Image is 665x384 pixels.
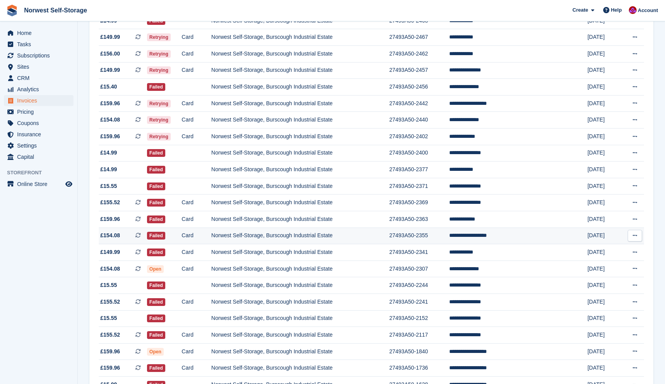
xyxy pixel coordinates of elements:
td: 27493A50-2457 [389,62,449,79]
td: [DATE] [588,162,620,178]
span: Insurance [17,129,64,140]
span: £15.55 [100,314,117,322]
td: [DATE] [588,145,620,162]
td: [DATE] [588,310,620,327]
td: Norwest Self-Storage, Burscough Industrial Estate [211,46,389,63]
td: Card [182,112,211,129]
span: Failed [147,83,165,91]
td: Norwest Self-Storage, Burscough Industrial Estate [211,62,389,79]
span: Online Store [17,179,64,189]
span: Retrying [147,33,171,41]
span: Capital [17,151,64,162]
span: Tasks [17,39,64,50]
span: Help [611,6,622,14]
td: [DATE] [588,360,620,377]
span: £149.99 [100,66,120,74]
td: [DATE] [588,195,620,211]
span: £149.99 [100,33,120,41]
span: £155.52 [100,331,120,339]
a: menu [4,28,73,38]
td: 27493A50-2467 [389,29,449,46]
td: Norwest Self-Storage, Burscough Industrial Estate [211,178,389,195]
span: £159.96 [100,364,120,372]
td: [DATE] [588,277,620,294]
td: Norwest Self-Storage, Burscough Industrial Estate [211,261,389,277]
td: Card [182,29,211,46]
td: [DATE] [588,178,620,195]
td: 27493A50-2241 [389,294,449,310]
td: 27493A50-2307 [389,261,449,277]
a: Norwest Self-Storage [21,4,90,17]
td: [DATE] [588,46,620,63]
span: Failed [147,281,165,289]
img: stora-icon-8386f47178a22dfd0bd8f6a31ec36ba5ce8667c1dd55bd0f319d3a0aa187defe.svg [6,5,18,16]
td: Norwest Self-Storage, Burscough Industrial Estate [211,129,389,145]
td: Norwest Self-Storage, Burscough Industrial Estate [211,112,389,129]
td: Norwest Self-Storage, Burscough Industrial Estate [211,95,389,112]
span: Home [17,28,64,38]
span: Failed [147,248,165,256]
td: [DATE] [588,62,620,79]
a: menu [4,84,73,95]
td: 27493A50-2462 [389,46,449,63]
span: £159.96 [100,132,120,141]
span: £159.96 [100,215,120,223]
td: Card [182,294,211,310]
span: Failed [147,182,165,190]
td: Norwest Self-Storage, Burscough Industrial Estate [211,211,389,228]
td: Card [182,46,211,63]
a: menu [4,118,73,129]
td: 27493A50-1840 [389,343,449,360]
span: £154.08 [100,265,120,273]
span: £15.55 [100,182,117,190]
td: Card [182,195,211,211]
span: Settings [17,140,64,151]
a: menu [4,73,73,83]
span: £155.52 [100,298,120,306]
span: Analytics [17,84,64,95]
td: 27493A50-1736 [389,360,449,377]
td: [DATE] [588,294,620,310]
td: 27493A50-2400 [389,145,449,162]
a: menu [4,61,73,72]
td: [DATE] [588,129,620,145]
span: Failed [147,166,165,174]
span: Retrying [147,100,171,108]
td: Norwest Self-Storage, Burscough Industrial Estate [211,195,389,211]
span: Coupons [17,118,64,129]
td: 27493A50-2442 [389,95,449,112]
td: [DATE] [588,343,620,360]
td: [DATE] [588,327,620,344]
td: 27493A50-2440 [389,112,449,129]
span: Open [147,265,164,273]
td: Card [182,211,211,228]
td: Norwest Self-Storage, Burscough Industrial Estate [211,228,389,244]
span: £149.99 [100,248,120,256]
td: 27493A50-2371 [389,178,449,195]
td: 27493A50-2244 [389,277,449,294]
span: Retrying [147,133,171,141]
span: £15.40 [100,83,117,91]
a: menu [4,50,73,61]
a: menu [4,95,73,106]
td: [DATE] [588,79,620,96]
td: 27493A50-2152 [389,310,449,327]
span: Pricing [17,106,64,117]
span: £15.55 [100,281,117,289]
a: menu [4,39,73,50]
span: £155.52 [100,198,120,207]
td: Card [182,95,211,112]
span: Failed [147,232,165,240]
td: [DATE] [588,29,620,46]
span: Retrying [147,116,171,124]
span: Subscriptions [17,50,64,61]
td: Card [182,261,211,277]
td: 27493A50-2117 [389,327,449,344]
span: £159.96 [100,99,120,108]
td: Norwest Self-Storage, Burscough Industrial Estate [211,162,389,178]
a: menu [4,179,73,189]
img: Daniel Grensinger [629,6,637,14]
td: Norwest Self-Storage, Burscough Industrial Estate [211,310,389,327]
span: Storefront [7,169,77,177]
a: menu [4,106,73,117]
